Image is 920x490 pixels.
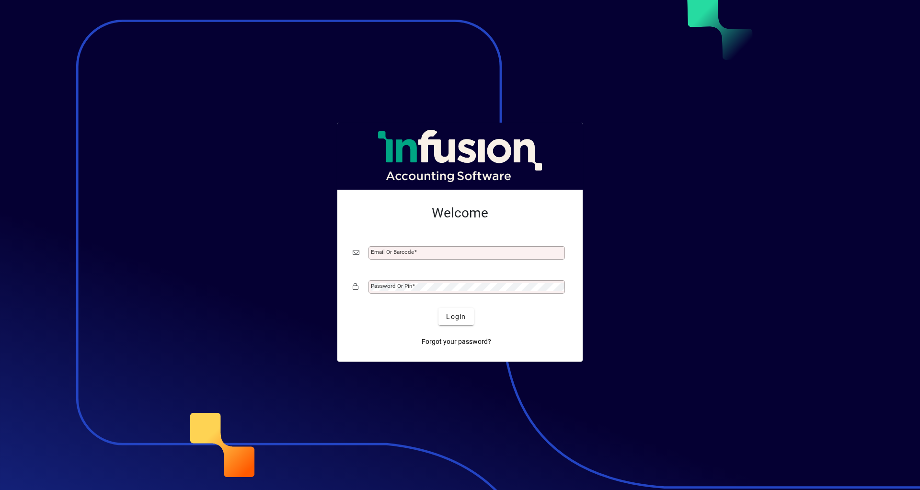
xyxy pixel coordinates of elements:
a: Forgot your password? [418,333,495,350]
span: Login [446,312,466,322]
h2: Welcome [353,205,567,221]
span: Forgot your password? [422,337,491,347]
button: Login [438,308,473,325]
mat-label: Email or Barcode [371,249,414,255]
mat-label: Password or Pin [371,283,412,289]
